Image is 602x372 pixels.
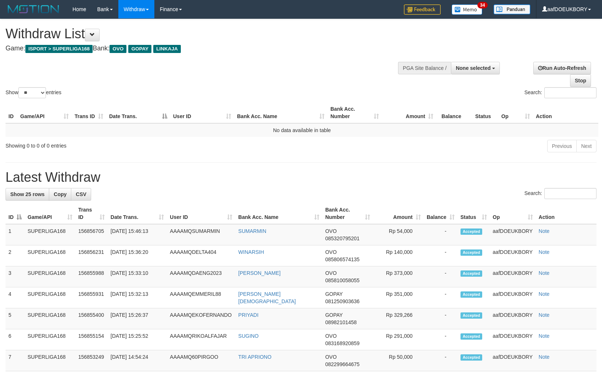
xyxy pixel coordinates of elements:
[128,45,151,53] span: GOPAY
[494,4,530,14] img: panduan.png
[325,256,359,262] span: Copy 085806574135 to clipboard
[238,354,271,360] a: TRI APRIONO
[6,4,61,15] img: MOTION_logo.png
[461,333,483,340] span: Accepted
[167,203,235,224] th: User ID: activate to sort column ascending
[533,102,598,123] th: Action
[6,123,598,137] td: No data available in table
[6,329,25,350] td: 6
[539,249,550,255] a: Note
[235,203,322,224] th: Bank Acc. Name: activate to sort column ascending
[461,270,483,277] span: Accepted
[539,333,550,339] a: Note
[75,266,108,287] td: 156855988
[544,87,596,98] input: Search:
[6,224,25,245] td: 1
[6,102,17,123] th: ID
[373,203,424,224] th: Amount: activate to sort column ascending
[398,62,451,74] div: PGA Site Balance /
[18,87,46,98] select: Showentries
[325,277,359,283] span: Copy 085810058055 to clipboard
[524,87,596,98] label: Search:
[477,2,487,8] span: 34
[373,350,424,371] td: Rp 50,000
[539,312,550,318] a: Note
[424,350,458,371] td: -
[325,270,337,276] span: OVO
[461,291,483,298] span: Accepted
[238,228,266,234] a: SUMARMIN
[325,312,343,318] span: GOPAY
[461,228,483,235] span: Accepted
[424,245,458,266] td: -
[25,245,75,266] td: SUPERLIGA168
[75,203,108,224] th: Trans ID: activate to sort column ascending
[424,224,458,245] td: -
[106,102,170,123] th: Date Trans.: activate to sort column descending
[10,191,44,197] span: Show 25 rows
[490,329,536,350] td: aafDOEUKBORY
[325,340,359,346] span: Copy 083168920859 to clipboard
[373,329,424,350] td: Rp 291,000
[490,224,536,245] td: aafDOEUKBORY
[498,102,533,123] th: Op: activate to sort column ascending
[170,102,234,123] th: User ID: activate to sort column ascending
[424,308,458,329] td: -
[424,203,458,224] th: Balance: activate to sort column ascending
[108,266,167,287] td: [DATE] 15:33:10
[547,140,577,152] a: Previous
[76,191,86,197] span: CSV
[238,333,258,339] a: SUGINO
[325,235,359,241] span: Copy 085320795201 to clipboard
[424,287,458,308] td: -
[6,308,25,329] td: 5
[49,188,71,201] a: Copy
[456,65,491,71] span: None selected
[153,45,181,53] span: LINKAJA
[325,298,359,304] span: Copy 081250903636 to clipboard
[424,266,458,287] td: -
[238,291,296,304] a: [PERSON_NAME][DEMOGRAPHIC_DATA]
[490,350,536,371] td: aafDOEUKBORY
[490,245,536,266] td: aafDOEUKBORY
[458,203,490,224] th: Status: activate to sort column ascending
[25,329,75,350] td: SUPERLIGA168
[325,228,337,234] span: OVO
[490,266,536,287] td: aafDOEUKBORY
[6,139,246,149] div: Showing 0 to 0 of 0 entries
[238,270,280,276] a: [PERSON_NAME]
[108,287,167,308] td: [DATE] 15:32:13
[6,287,25,308] td: 4
[461,354,483,361] span: Accepted
[167,224,235,245] td: AAAAMQSUMARMIN
[71,188,91,201] a: CSV
[25,266,75,287] td: SUPERLIGA168
[54,191,67,197] span: Copy
[524,188,596,199] label: Search:
[382,102,436,123] th: Amount: activate to sort column ascending
[490,287,536,308] td: aafDOEUKBORY
[25,224,75,245] td: SUPERLIGA168
[325,319,357,325] span: Copy 08982101458 to clipboard
[75,287,108,308] td: 156855931
[325,333,337,339] span: OVO
[75,245,108,266] td: 156856231
[373,308,424,329] td: Rp 329,266
[472,102,498,123] th: Status
[539,228,550,234] a: Note
[325,361,359,367] span: Copy 082299664675 to clipboard
[108,203,167,224] th: Date Trans.: activate to sort column ascending
[108,224,167,245] td: [DATE] 15:46:13
[373,287,424,308] td: Rp 351,000
[25,308,75,329] td: SUPERLIGA168
[75,329,108,350] td: 156855154
[327,102,382,123] th: Bank Acc. Number: activate to sort column ascending
[108,308,167,329] td: [DATE] 15:26:37
[25,287,75,308] td: SUPERLIGA168
[490,203,536,224] th: Op: activate to sort column ascending
[544,188,596,199] input: Search:
[6,203,25,224] th: ID: activate to sort column descending
[75,224,108,245] td: 156856705
[108,245,167,266] td: [DATE] 15:36:20
[325,354,337,360] span: OVO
